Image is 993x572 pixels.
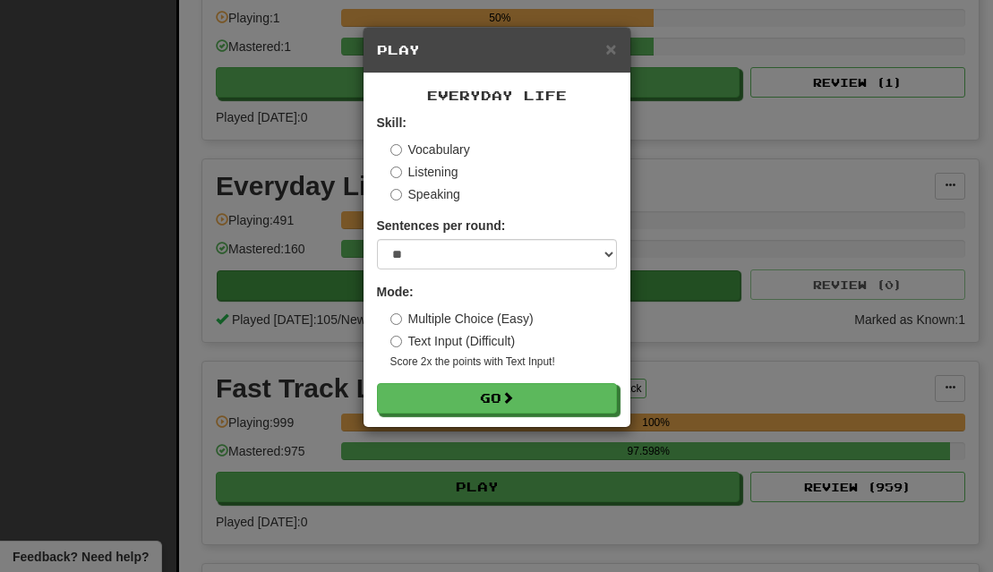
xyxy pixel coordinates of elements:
[377,285,414,299] strong: Mode:
[390,185,460,203] label: Speaking
[390,313,402,325] input: Multiple Choice (Easy)
[390,141,470,158] label: Vocabulary
[377,383,617,414] button: Go
[390,310,534,328] label: Multiple Choice (Easy)
[605,39,616,58] button: Close
[377,217,506,235] label: Sentences per round:
[390,332,516,350] label: Text Input (Difficult)
[605,38,616,59] span: ×
[377,41,617,59] h5: Play
[390,336,402,347] input: Text Input (Difficult)
[390,163,458,181] label: Listening
[390,166,402,178] input: Listening
[427,88,567,103] span: Everyday Life
[390,354,617,370] small: Score 2x the points with Text Input !
[390,189,402,201] input: Speaking
[377,115,407,130] strong: Skill:
[390,144,402,156] input: Vocabulary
